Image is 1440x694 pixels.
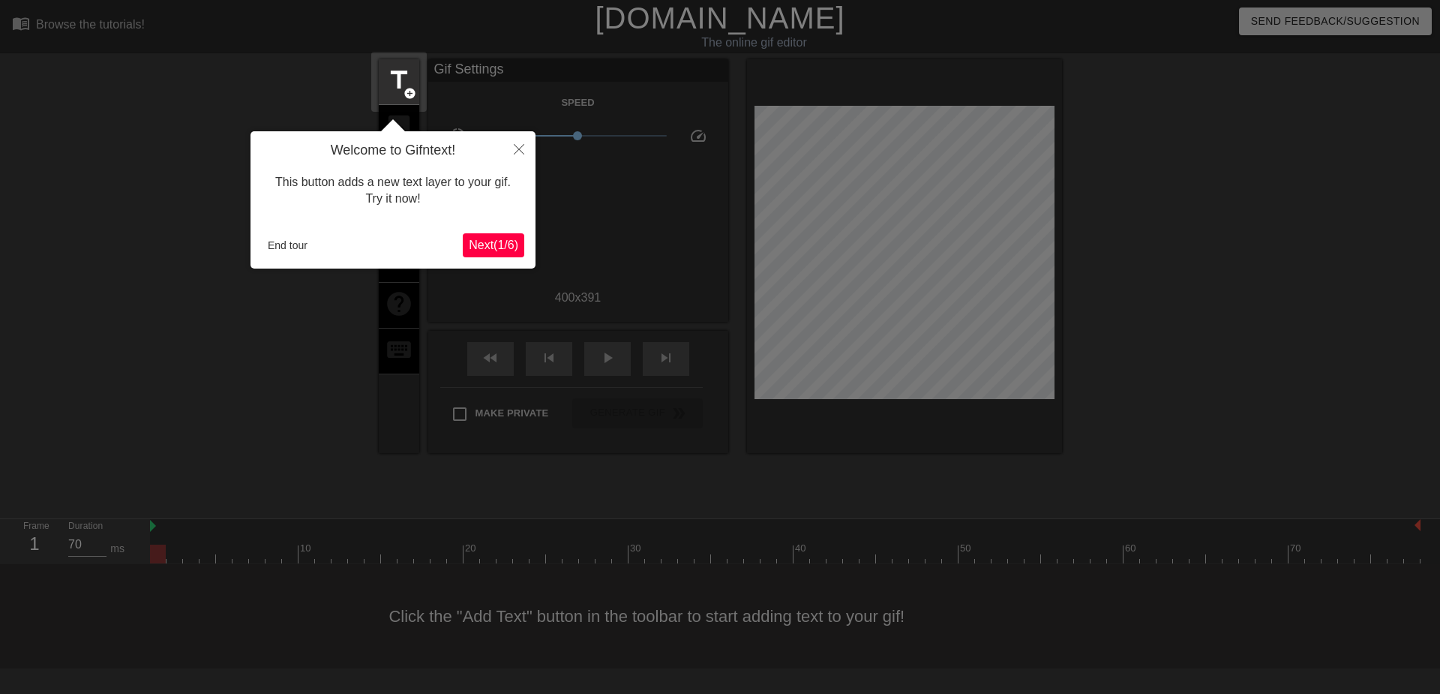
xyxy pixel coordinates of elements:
[463,233,524,257] button: Next
[262,143,524,159] h4: Welcome to Gifntext!
[262,234,313,257] button: End tour
[502,131,535,166] button: Close
[469,239,518,251] span: Next ( 1 / 6 )
[262,159,524,223] div: This button adds a new text layer to your gif. Try it now!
